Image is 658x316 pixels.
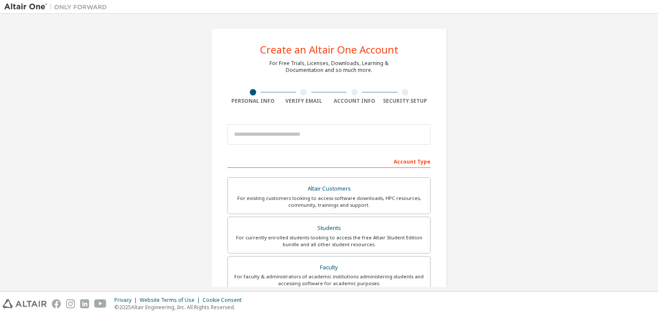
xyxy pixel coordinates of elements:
[233,222,425,234] div: Students
[66,299,75,308] img: instagram.svg
[94,299,107,308] img: youtube.svg
[140,297,203,304] div: Website Terms of Use
[114,297,140,304] div: Privacy
[3,299,47,308] img: altair_logo.svg
[233,195,425,209] div: For existing customers looking to access software downloads, HPC resources, community, trainings ...
[233,234,425,248] div: For currently enrolled students looking to access the free Altair Student Edition bundle and all ...
[269,60,389,74] div: For Free Trials, Licenses, Downloads, Learning & Documentation and so much more.
[329,98,380,104] div: Account Info
[278,98,329,104] div: Verify Email
[80,299,89,308] img: linkedin.svg
[380,98,431,104] div: Security Setup
[233,262,425,274] div: Faculty
[260,45,398,55] div: Create an Altair One Account
[52,299,61,308] img: facebook.svg
[203,297,247,304] div: Cookie Consent
[233,273,425,287] div: For faculty & administrators of academic institutions administering students and accessing softwa...
[114,304,247,311] p: © 2025 Altair Engineering, Inc. All Rights Reserved.
[227,154,431,168] div: Account Type
[4,3,111,11] img: Altair One
[227,98,278,104] div: Personal Info
[233,183,425,195] div: Altair Customers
